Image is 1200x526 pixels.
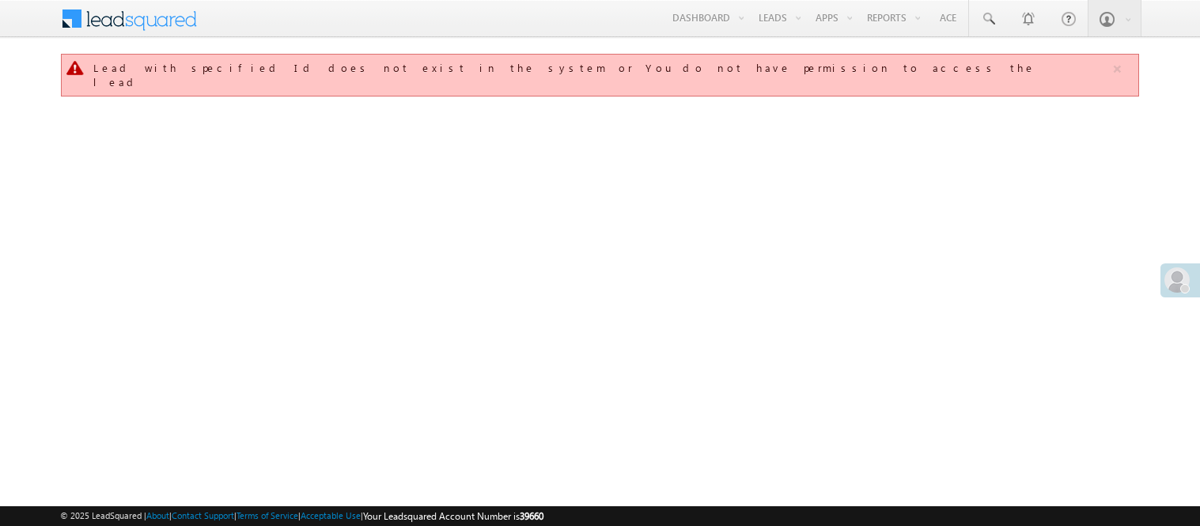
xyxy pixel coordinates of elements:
a: About [146,510,169,520]
a: Contact Support [172,510,234,520]
span: © 2025 LeadSquared | | | | | [60,509,543,524]
a: Terms of Service [237,510,298,520]
span: 39660 [520,510,543,522]
span: Your Leadsquared Account Number is [363,510,543,522]
a: Acceptable Use [301,510,361,520]
div: Lead with specified Id does not exist in the system or You do not have permission to access the lead [93,61,1111,89]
